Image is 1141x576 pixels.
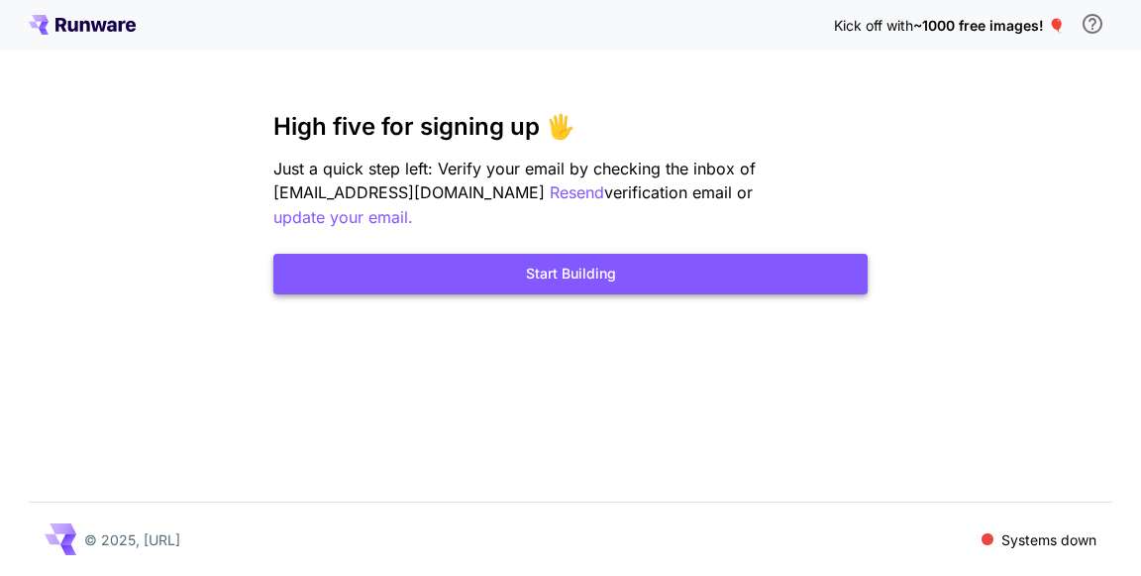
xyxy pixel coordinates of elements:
[273,159,756,202] span: Just a quick step left: Verify your email by checking the inbox of [EMAIL_ADDRESS][DOMAIN_NAME]
[84,529,180,550] p: © 2025, [URL]
[550,180,604,205] button: Resend
[273,113,868,141] h3: High five for signing up 🖐️
[604,182,753,202] span: verification email or
[273,254,868,294] button: Start Building
[913,17,1065,34] span: ~1000 free images! 🎈
[834,17,913,34] span: Kick off with
[1073,4,1112,44] button: In order to qualify for free credit, you need to sign up with a business email address and click ...
[273,205,413,230] button: update your email.
[1001,529,1096,550] p: Systems down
